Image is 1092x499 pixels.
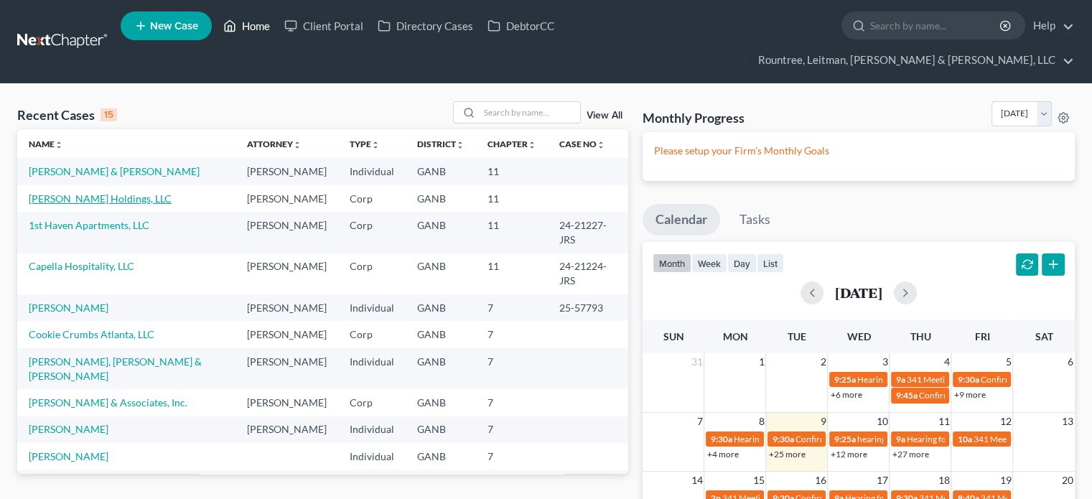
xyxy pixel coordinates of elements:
[757,353,765,370] span: 1
[936,472,951,489] span: 18
[942,353,951,370] span: 4
[957,374,979,385] span: 9:30a
[29,302,108,314] a: [PERSON_NAME]
[101,108,117,121] div: 15
[906,374,1035,385] span: 341 Meeting for [PERSON_NAME]
[406,212,476,253] td: GANB
[55,141,63,149] i: unfold_more
[29,423,108,435] a: [PERSON_NAME]
[29,355,202,382] a: [PERSON_NAME], [PERSON_NAME] & [PERSON_NAME]
[235,416,338,443] td: [PERSON_NAME]
[216,13,277,39] a: Home
[235,348,338,389] td: [PERSON_NAME]
[895,374,905,385] span: 9a
[476,185,548,212] td: 11
[957,434,971,444] span: 10a
[406,416,476,443] td: GANB
[998,413,1012,430] span: 12
[727,204,783,235] a: Tasks
[235,294,338,321] td: [PERSON_NAME]
[406,348,476,389] td: GANB
[371,141,380,149] i: unfold_more
[235,158,338,185] td: [PERSON_NAME]
[643,204,720,235] a: Calendar
[235,321,338,348] td: [PERSON_NAME]
[874,472,889,489] span: 17
[487,139,536,149] a: Chapterunfold_more
[880,353,889,370] span: 3
[476,416,548,443] td: 7
[417,139,465,149] a: Districtunfold_more
[476,158,548,185] td: 11
[370,13,480,39] a: Directory Cases
[706,449,738,460] a: +4 more
[830,449,867,460] a: +12 more
[751,47,1074,73] a: Rountree, Leitman, [PERSON_NAME] & [PERSON_NAME], LLC
[29,396,187,409] a: [PERSON_NAME] & Associates, Inc.
[910,330,930,342] span: Thu
[818,413,827,430] span: 9
[813,472,827,489] span: 16
[722,330,747,342] span: Mon
[476,470,548,497] td: 7
[338,158,406,185] td: Individual
[29,192,172,205] a: [PERSON_NAME] Holdings, LLC
[235,212,338,253] td: [PERSON_NAME]
[476,443,548,470] td: 7
[406,158,476,185] td: GANB
[834,374,855,385] span: 9:25a
[338,321,406,348] td: Corp
[1004,353,1012,370] span: 5
[338,185,406,212] td: Corp
[870,12,1002,39] input: Search by name...
[857,434,898,444] span: hearing for
[998,472,1012,489] span: 19
[830,389,862,400] a: +6 more
[476,253,548,294] td: 11
[733,434,776,444] span: Hearing for
[1035,330,1053,342] span: Sat
[17,106,117,123] div: Recent Cases
[548,212,628,253] td: 24-21227-JRS
[29,328,154,340] a: Cookie Crumbs Atlanta, LLC
[1026,13,1074,39] a: Help
[653,253,691,273] button: month
[406,443,476,470] td: GANB
[892,449,928,460] a: +27 more
[235,470,338,497] td: [PERSON_NAME]
[150,21,198,32] span: New Case
[1060,472,1075,489] span: 20
[293,141,302,149] i: unfold_more
[476,389,548,416] td: 7
[235,389,338,416] td: [PERSON_NAME]
[406,185,476,212] td: GANB
[480,13,561,39] a: DebtorCC
[895,390,917,401] span: 9:45a
[654,144,1063,158] p: Please setup your Firm's Monthly Goals
[643,109,745,126] h3: Monthly Progress
[689,353,704,370] span: 31
[406,294,476,321] td: GANB
[710,434,732,444] span: 9:30a
[691,253,727,273] button: week
[277,13,370,39] a: Client Portal
[476,294,548,321] td: 7
[338,212,406,253] td: Corp
[788,330,806,342] span: Tue
[727,253,757,273] button: day
[918,390,1001,401] span: Confirmation Hearing
[338,348,406,389] td: Individual
[456,141,465,149] i: unfold_more
[338,470,406,497] td: Individual
[834,434,855,444] span: 9:25a
[751,472,765,489] span: 15
[406,470,476,497] td: GANB
[663,330,683,342] span: Sun
[29,450,108,462] a: [PERSON_NAME]
[757,253,784,273] button: list
[587,111,622,121] a: View All
[338,416,406,443] td: Individual
[476,212,548,253] td: 11
[29,219,149,231] a: 1st Haven Apartments, LLC
[689,472,704,489] span: 14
